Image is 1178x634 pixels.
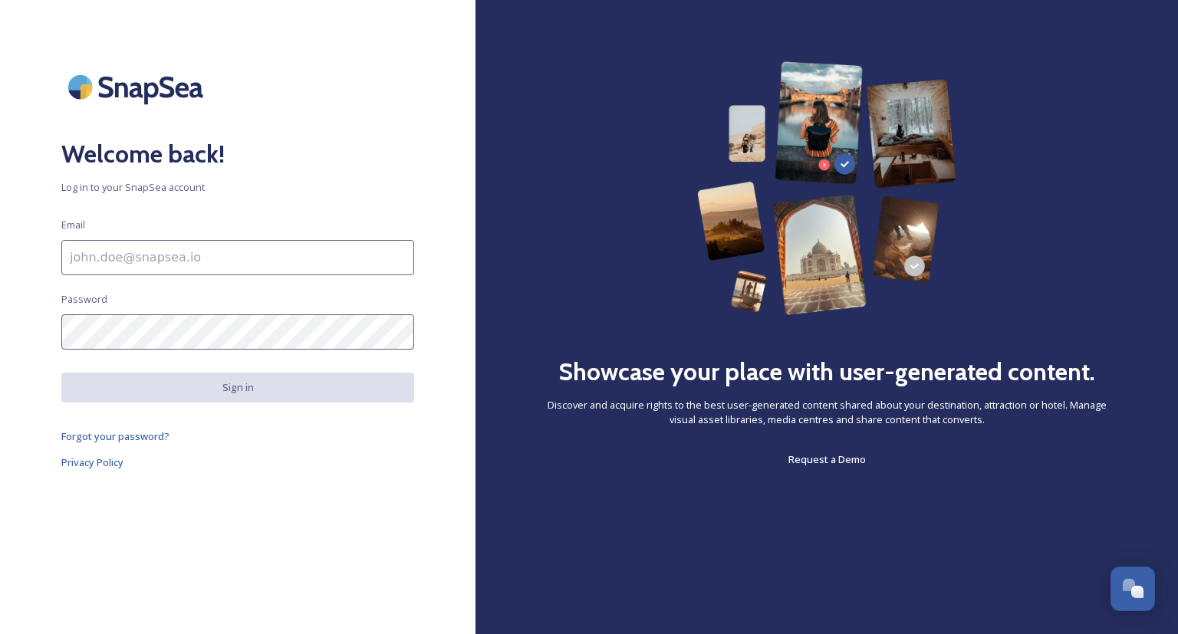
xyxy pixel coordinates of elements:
a: Request a Demo [788,450,866,468]
span: Request a Demo [788,452,866,466]
span: Forgot your password? [61,429,169,443]
span: Discover and acquire rights to the best user-generated content shared about your destination, att... [537,398,1117,427]
span: Email [61,218,85,232]
img: SnapSea Logo [61,61,215,113]
h2: Welcome back! [61,136,414,172]
a: Privacy Policy [61,453,414,471]
button: Open Chat [1111,567,1155,611]
span: Password [61,292,107,307]
span: Privacy Policy [61,455,123,469]
input: john.doe@snapsea.io [61,240,414,275]
a: Forgot your password? [61,427,414,445]
h2: Showcase your place with user-generated content. [558,353,1095,390]
button: Sign in [61,373,414,402]
img: 63b42ca75bacad526042e722_Group%20154-p-800.png [697,61,956,315]
span: Log in to your SnapSea account [61,180,414,195]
